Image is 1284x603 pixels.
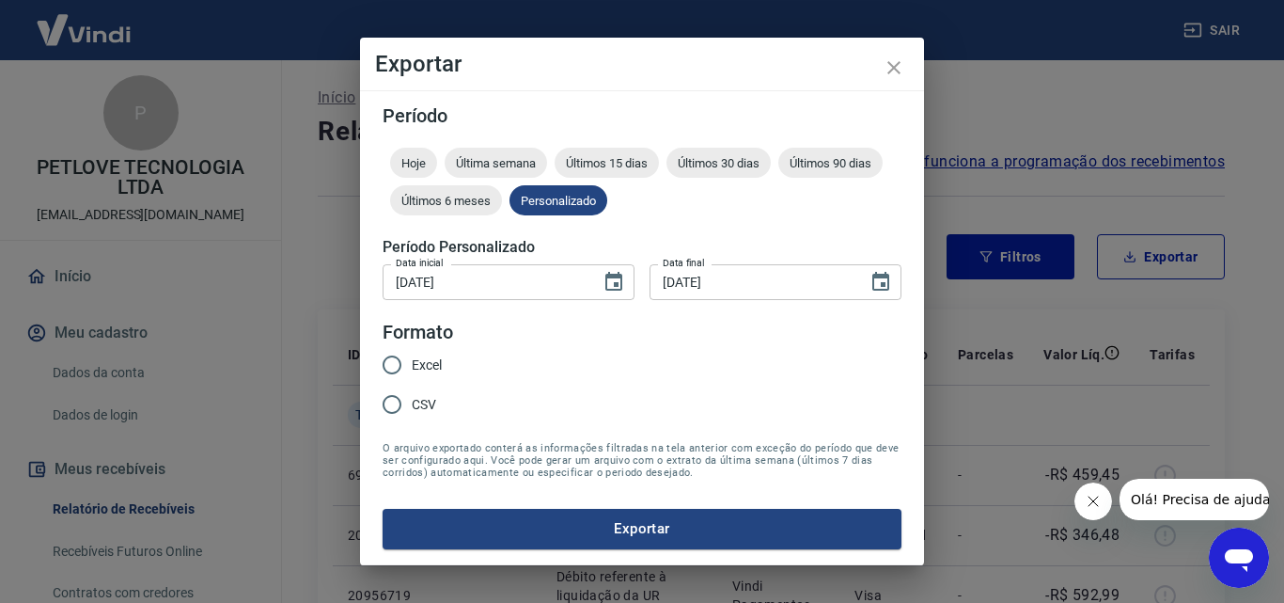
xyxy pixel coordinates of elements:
[1120,479,1269,520] iframe: Mensagem da empresa
[390,185,502,215] div: Últimos 6 meses
[650,264,854,299] input: DD/MM/YYYY
[595,263,633,301] button: Choose date, selected date is 23 de set de 2025
[375,53,909,75] h4: Exportar
[390,148,437,178] div: Hoje
[390,194,502,208] span: Últimos 6 meses
[778,156,883,170] span: Últimos 90 dias
[383,264,587,299] input: DD/MM/YYYY
[871,45,916,90] button: close
[666,148,771,178] div: Últimos 30 dias
[390,156,437,170] span: Hoje
[383,442,901,479] span: O arquivo exportado conterá as informações filtradas na tela anterior com exceção do período que ...
[383,319,453,346] legend: Formato
[412,395,436,415] span: CSV
[396,256,444,270] label: Data inicial
[663,256,705,270] label: Data final
[1074,483,1112,520] iframe: Fechar mensagem
[555,148,659,178] div: Últimos 15 dias
[383,238,901,257] h5: Período Personalizado
[509,194,607,208] span: Personalizado
[445,148,547,178] div: Última semana
[11,13,158,28] span: Olá! Precisa de ajuda?
[383,106,901,125] h5: Período
[778,148,883,178] div: Últimos 90 dias
[445,156,547,170] span: Última semana
[509,185,607,215] div: Personalizado
[555,156,659,170] span: Últimos 15 dias
[862,263,900,301] button: Choose date, selected date is 23 de set de 2025
[383,509,901,548] button: Exportar
[1209,528,1269,588] iframe: Botão para abrir a janela de mensagens
[666,156,771,170] span: Últimos 30 dias
[412,356,442,375] span: Excel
